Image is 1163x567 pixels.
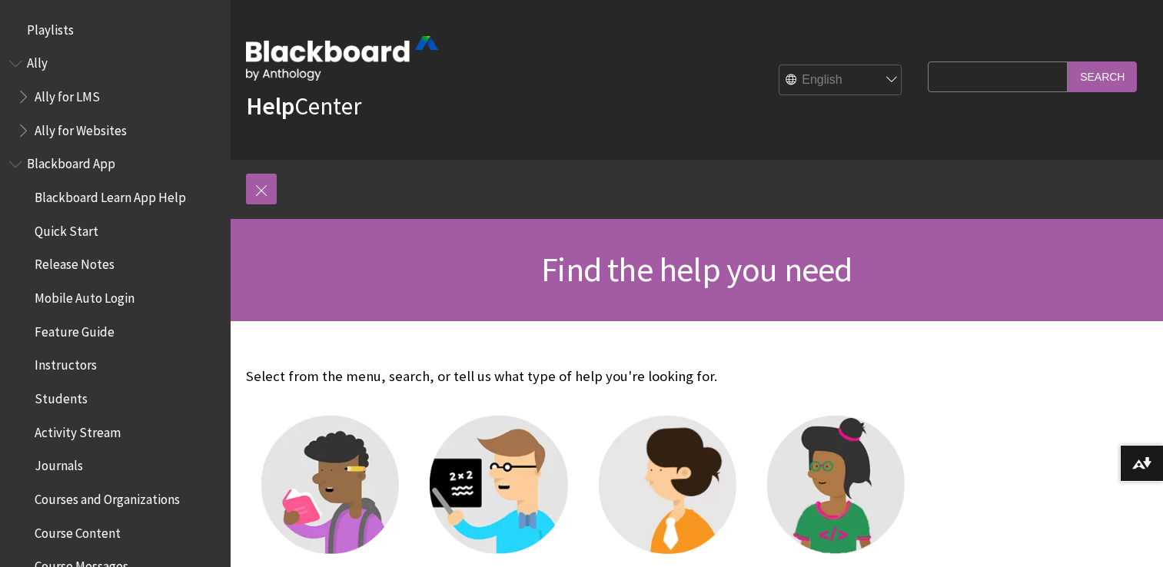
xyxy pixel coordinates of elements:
[1068,61,1137,91] input: Search
[35,386,88,406] span: Students
[246,91,361,121] a: HelpCenter
[261,416,399,553] img: Student
[779,65,902,96] select: Site Language Selector
[35,419,121,440] span: Activity Stream
[27,151,115,172] span: Blackboard App
[27,51,48,71] span: Ally
[35,319,115,340] span: Feature Guide
[246,91,294,121] strong: Help
[35,285,135,306] span: Mobile Auto Login
[246,36,438,81] img: Blackboard by Anthology
[35,520,121,541] span: Course Content
[35,353,97,373] span: Instructors
[35,218,98,239] span: Quick Start
[599,416,736,553] img: Administrator
[430,416,567,553] img: Instructor
[27,17,74,38] span: Playlists
[35,252,115,273] span: Release Notes
[35,118,127,138] span: Ally for Websites
[246,366,920,386] p: Select from the menu, search, or tell us what type of help you're looking for.
[35,453,83,474] span: Journals
[9,17,221,43] nav: Book outline for Playlists
[9,51,221,144] nav: Book outline for Anthology Ally Help
[35,84,100,104] span: Ally for LMS
[35,184,186,205] span: Blackboard Learn App Help
[35,486,180,507] span: Courses and Organizations
[541,248,852,290] span: Find the help you need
